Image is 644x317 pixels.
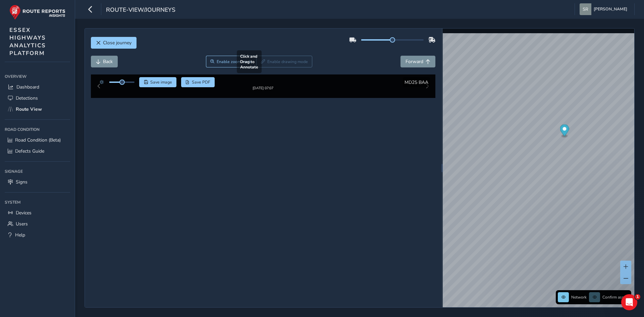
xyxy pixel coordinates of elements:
[5,104,70,115] a: Route View
[243,85,283,91] img: Thumbnail frame
[16,210,32,216] span: Devices
[5,176,70,188] a: Signs
[243,91,283,96] div: [DATE] 07:07
[103,40,131,46] span: Close journey
[635,294,640,300] span: 1
[560,124,569,138] div: Map marker
[400,56,435,67] button: Forward
[106,6,175,15] span: route-view/journeys
[217,59,252,64] span: Enable zoom mode
[571,295,587,300] span: Network
[5,71,70,82] div: Overview
[192,80,210,85] span: Save PDF
[15,148,44,154] span: Defects Guide
[5,207,70,218] a: Devices
[103,58,113,65] span: Back
[9,5,65,20] img: rr logo
[15,232,25,238] span: Help
[181,77,215,87] button: PDF
[91,56,118,67] button: Back
[5,93,70,104] a: Detections
[91,37,137,49] button: Close journey
[5,218,70,229] a: Users
[406,58,423,65] span: Forward
[15,137,61,143] span: Road Condition (Beta)
[139,77,176,87] button: Save
[621,294,637,310] iframe: Intercom live chat
[9,26,46,57] span: ESSEX HIGHWAYS ANALYTICS PLATFORM
[5,135,70,146] a: Road Condition (Beta)
[16,179,28,185] span: Signs
[580,3,630,15] button: [PERSON_NAME]
[594,3,627,15] span: [PERSON_NAME]
[16,106,42,112] span: Route View
[16,221,28,227] span: Users
[16,84,39,90] span: Dashboard
[206,56,257,67] button: Zoom
[5,124,70,135] div: Road Condition
[602,295,629,300] span: Confirm assets
[5,229,70,241] a: Help
[405,79,428,86] span: MD25 BAA
[5,146,70,157] a: Defects Guide
[5,197,70,207] div: System
[580,3,591,15] img: diamond-layout
[16,95,38,101] span: Detections
[150,80,172,85] span: Save image
[5,82,70,93] a: Dashboard
[5,166,70,176] div: Signage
